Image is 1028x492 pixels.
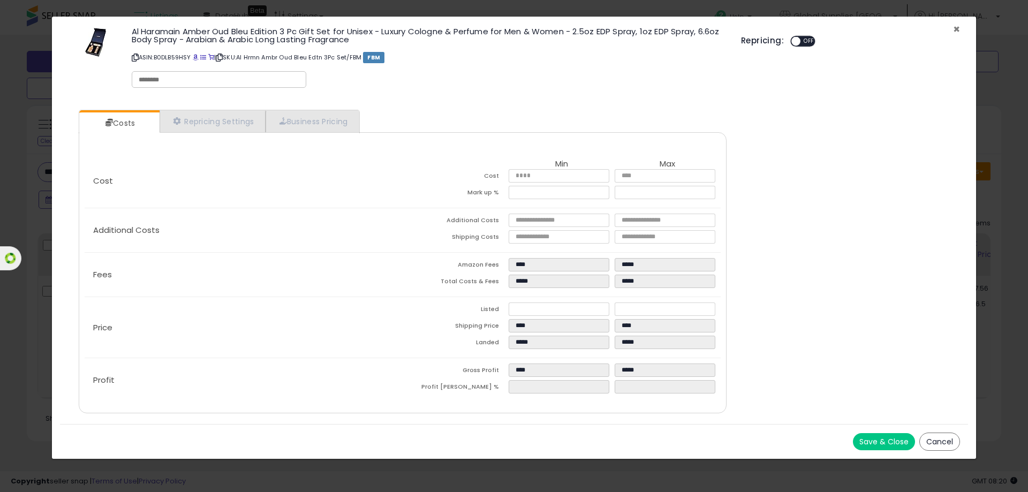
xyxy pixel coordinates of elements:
[403,169,509,186] td: Cost
[85,376,403,384] p: Profit
[193,53,199,62] a: BuyBox page
[85,323,403,332] p: Price
[208,53,214,62] a: Your listing only
[403,214,509,230] td: Additional Costs
[853,433,915,450] button: Save & Close
[403,302,509,319] td: Listed
[85,270,403,279] p: Fees
[132,27,725,43] h3: Al Haramain Amber Oud Bleu Edition 3 Pc Gift Set for Unisex - Luxury Cologne & Perfume for Men & ...
[403,186,509,202] td: Mark up %
[919,433,960,451] button: Cancel
[403,380,509,397] td: Profit [PERSON_NAME] %
[132,49,725,66] p: ASIN: B0DLB59HSY | SKU: Al Hrmn Ambr Oud Bleu Edtn 3Pc Set/FBM
[403,336,509,352] td: Landed
[79,112,158,134] a: Costs
[403,230,509,247] td: Shipping Costs
[160,110,266,132] a: Repricing Settings
[85,226,403,234] p: Additional Costs
[615,160,721,169] th: Max
[200,53,206,62] a: All offer listings
[363,52,384,63] span: FBM
[509,160,615,169] th: Min
[266,110,359,132] a: Business Pricing
[953,21,960,37] span: ×
[403,364,509,380] td: Gross Profit
[85,177,403,185] p: Cost
[741,36,784,45] h5: Repricing:
[800,37,818,46] span: OFF
[403,275,509,291] td: Total Costs & Fees
[403,319,509,336] td: Shipping Price
[403,258,509,275] td: Amazon Fees
[80,27,112,59] img: 31oCSdhxUlL._SL60_.jpg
